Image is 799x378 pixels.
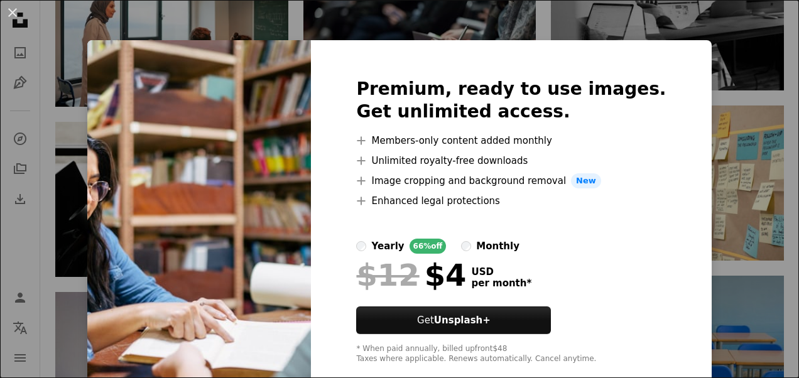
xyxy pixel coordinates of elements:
h2: Premium, ready to use images. Get unlimited access. [356,78,666,123]
strong: Unsplash+ [434,315,491,326]
li: Members-only content added monthly [356,133,666,148]
div: yearly [371,239,404,254]
input: monthly [461,241,471,251]
span: $12 [356,259,419,291]
div: 66% off [410,239,447,254]
span: per month * [471,278,531,289]
li: Enhanced legal protections [356,193,666,208]
li: Image cropping and background removal [356,173,666,188]
div: * When paid annually, billed upfront $48 Taxes where applicable. Renews automatically. Cancel any... [356,344,666,364]
li: Unlimited royalty-free downloads [356,153,666,168]
button: GetUnsplash+ [356,306,551,334]
span: USD [471,266,531,278]
div: monthly [476,239,519,254]
span: New [571,173,601,188]
input: yearly66%off [356,241,366,251]
div: $4 [356,259,466,291]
